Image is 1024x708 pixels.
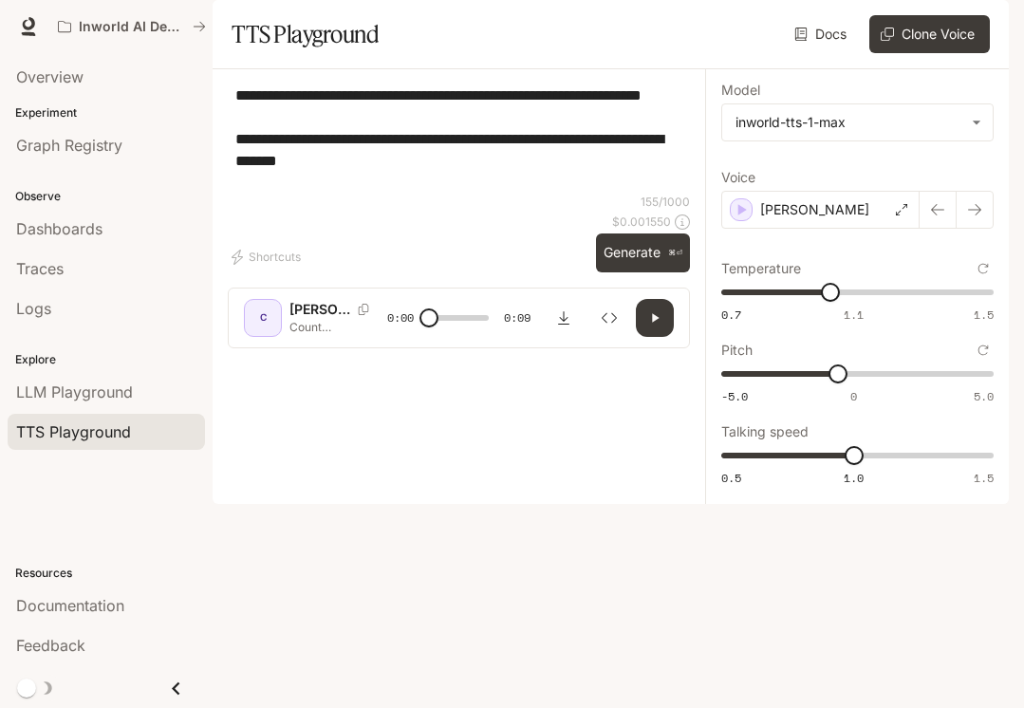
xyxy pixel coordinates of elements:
button: Generate⌘⏎ [596,233,690,272]
button: Inspect [590,299,628,337]
p: Count [PERSON_NAME] of Transylvania—the ancient vampire and prince of night. He is the *shadow* I... [289,319,381,335]
button: Download audio [545,299,583,337]
p: [PERSON_NAME] [289,300,350,319]
button: Reset to default [973,258,994,279]
p: Model [721,84,760,97]
p: 155 / 1000 [641,194,690,210]
button: Shortcuts [228,242,308,272]
button: Copy Voice ID [350,304,377,315]
p: Talking speed [721,425,809,438]
p: $ 0.001550 [612,214,671,230]
p: Voice [721,171,755,184]
button: Clone Voice [869,15,990,53]
span: 0.7 [721,307,741,323]
span: -5.0 [721,388,748,404]
p: Inworld AI Demos [79,19,185,35]
button: Reset to default [973,340,994,361]
div: C [248,303,278,333]
a: Docs [791,15,854,53]
div: inworld-tts-1-max [722,104,993,140]
span: 0 [850,388,857,404]
span: 5.0 [974,388,994,404]
span: 1.1 [844,307,864,323]
span: 1.5 [974,307,994,323]
p: Temperature [721,262,801,275]
span: 0.5 [721,470,741,486]
p: ⌘⏎ [668,248,682,259]
span: 0:00 [387,308,414,327]
h1: TTS Playground [232,15,379,53]
p: Pitch [721,344,753,357]
span: 1.5 [974,470,994,486]
span: 0:09 [504,308,531,327]
span: 1.0 [844,470,864,486]
p: [PERSON_NAME] [760,200,869,219]
button: All workspaces [49,8,214,46]
div: inworld-tts-1-max [735,113,962,132]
